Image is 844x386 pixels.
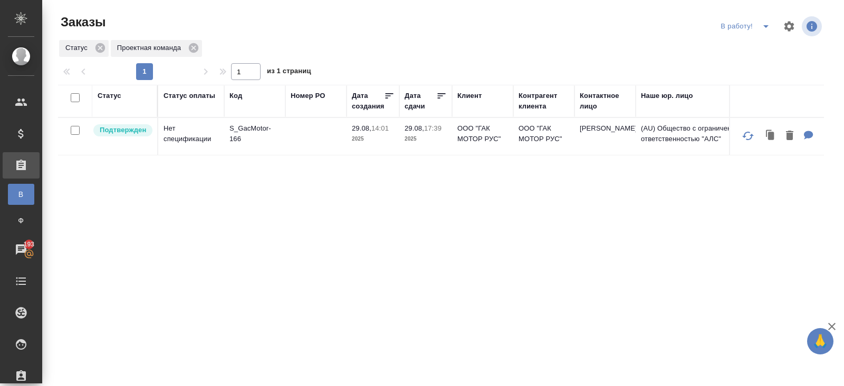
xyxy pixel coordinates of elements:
span: В [13,189,29,200]
p: ООО "ГАК МОТОР РУС" [457,123,508,144]
span: из 1 страниц [267,65,311,80]
button: Обновить [735,123,761,149]
button: 🙏 [807,328,833,354]
div: Статус [98,91,121,101]
div: Код [229,91,242,101]
div: Статус оплаты [164,91,215,101]
span: Ф [13,215,29,226]
div: Контрагент клиента [519,91,569,112]
a: Ф [8,210,34,231]
p: Подтвержден [100,125,146,135]
p: Статус [65,43,91,53]
p: Проектная команда [117,43,185,53]
a: В [8,184,34,205]
div: Клиент [457,91,482,101]
p: 29.08, [352,124,371,132]
div: Номер PO [291,91,325,101]
a: 193 [3,236,40,263]
span: Настроить таблицу [776,14,802,39]
div: Выставляет КМ после уточнения всех необходимых деталей и получения согласия клиента на запуск. С ... [92,123,152,137]
button: Клонировать [761,125,781,147]
p: 14:01 [371,124,389,132]
td: (AU) Общество с ограниченной ответственностью "АЛС" [636,118,762,155]
div: split button [718,18,776,35]
p: 29.08, [405,124,424,132]
p: 2025 [405,134,447,144]
span: Заказы [58,14,105,31]
p: 2025 [352,134,394,144]
td: Нет спецификации [158,118,224,155]
span: 🙏 [811,330,829,352]
span: Посмотреть информацию [802,16,824,36]
td: [PERSON_NAME] [574,118,636,155]
div: Статус [59,40,109,57]
span: 193 [17,239,41,250]
p: 17:39 [424,124,442,132]
p: S_GacMotor-166 [229,123,280,144]
div: Дата создания [352,91,384,112]
button: Удалить [781,125,799,147]
p: ООО "ГАК МОТОР РУС" [519,123,569,144]
div: Контактное лицо [580,91,630,112]
div: Проектная команда [111,40,202,57]
div: Наше юр. лицо [641,91,693,101]
div: Дата сдачи [405,91,436,112]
